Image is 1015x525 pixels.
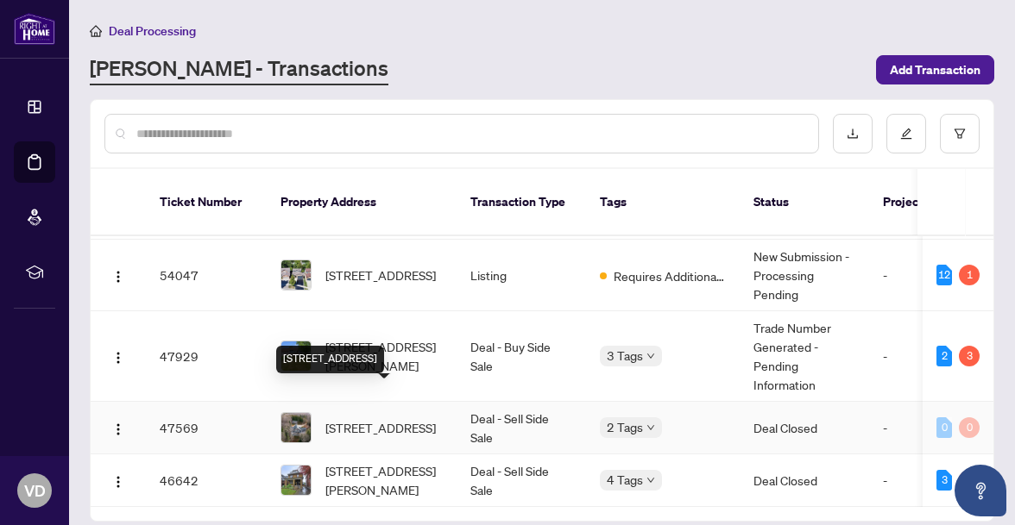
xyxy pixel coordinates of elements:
button: Add Transaction [876,55,994,84]
td: 46642 [146,454,267,507]
span: filter [954,128,966,140]
span: Requires Additional Docs [614,266,726,285]
button: download [833,114,873,153]
img: logo [14,13,55,45]
span: 2 Tags [607,417,643,437]
span: VD [24,478,46,503]
span: down [646,352,655,360]
div: 0 [936,417,952,438]
th: Ticket Number [146,169,267,236]
td: Deal - Sell Side Sale [457,402,586,454]
td: Deal - Buy Side Sale [457,311,586,402]
td: - [869,402,973,454]
div: 3 [936,470,952,491]
td: Deal Closed [740,454,869,507]
th: Tags [586,169,740,236]
button: filter [940,114,980,153]
button: Logo [104,414,132,441]
span: [STREET_ADDRESS][PERSON_NAME] [325,337,443,375]
td: Deal - Sell Side Sale [457,454,586,507]
th: Status [740,169,869,236]
td: Trade Number Generated - Pending Information [740,311,869,402]
span: 4 Tags [607,470,643,490]
td: 54047 [146,240,267,311]
td: Listing [457,240,586,311]
img: Logo [111,475,125,489]
th: Property Address [267,169,457,236]
th: Transaction Type [457,169,586,236]
span: Add Transaction [890,56,980,84]
td: Deal Closed [740,402,869,454]
div: 12 [936,265,952,285]
td: - [869,454,973,507]
div: 2 [936,346,952,366]
span: down [646,423,655,432]
span: Deal Processing [109,23,196,39]
span: down [646,476,655,484]
button: Logo [104,466,132,494]
img: Logo [111,270,125,284]
div: 0 [959,417,980,438]
img: thumbnail-img [281,260,311,290]
span: [STREET_ADDRESS][PERSON_NAME] [325,461,443,499]
img: Logo [111,351,125,365]
img: thumbnail-img [281,341,311,371]
td: - [869,311,973,402]
td: New Submission - Processing Pending [740,240,869,311]
img: Logo [111,422,125,436]
th: Project Name [869,169,973,236]
button: edit [886,114,926,153]
div: [STREET_ADDRESS] [276,346,384,373]
td: 47929 [146,311,267,402]
button: Logo [104,342,132,370]
div: 3 [959,346,980,366]
span: [STREET_ADDRESS] [325,418,436,437]
button: Logo [104,261,132,289]
span: download [847,128,859,140]
button: Open asap [955,465,1006,516]
span: 3 Tags [607,346,643,366]
td: - [869,240,973,311]
span: edit [900,128,912,140]
span: [STREET_ADDRESS] [325,266,436,284]
span: home [90,25,102,37]
img: thumbnail-img [281,413,311,442]
a: [PERSON_NAME] - Transactions [90,54,388,85]
img: thumbnail-img [281,466,311,495]
td: 47569 [146,402,267,454]
div: 1 [959,265,980,285]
